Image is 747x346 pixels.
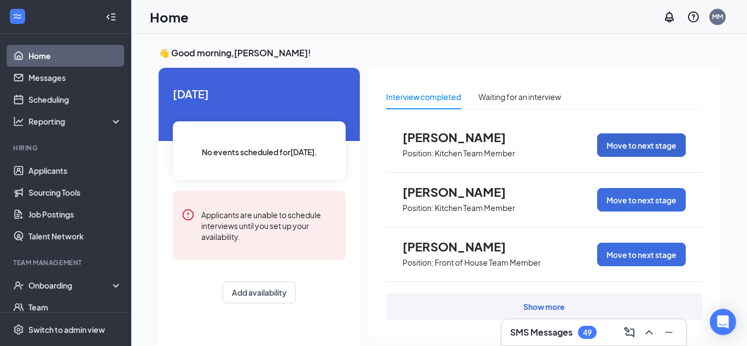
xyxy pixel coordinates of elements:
a: Home [28,45,122,67]
h3: 👋 Good morning, [PERSON_NAME] ! [159,47,720,59]
svg: QuestionInfo [687,10,700,24]
p: Position: [402,148,434,159]
a: Team [28,296,122,318]
button: ChevronUp [640,324,658,341]
p: Front of House Team Member [435,257,541,268]
a: Talent Network [28,225,122,247]
div: Reporting [28,116,122,127]
svg: UserCheck [13,280,24,291]
p: Position: [402,203,434,213]
h1: Home [150,8,189,26]
svg: WorkstreamLogo [12,11,23,22]
span: [PERSON_NAME] [402,185,523,199]
p: Position: [402,257,434,268]
div: Interview completed [386,91,461,103]
div: 49 [583,328,592,337]
button: Minimize [660,324,678,341]
div: Open Intercom Messenger [710,309,736,335]
p: Kitchen Team Member [435,203,515,213]
svg: Minimize [662,326,675,339]
span: No events scheduled for [DATE] . [202,146,317,158]
button: Move to next stage [597,243,686,266]
a: Sourcing Tools [28,181,122,203]
div: Hiring [13,143,120,153]
svg: Collapse [106,11,116,22]
svg: ComposeMessage [623,326,636,339]
button: Add availability [223,282,296,303]
svg: Notifications [663,10,676,24]
div: Applicants are unable to schedule interviews until you set up your availability. [201,208,337,242]
div: Waiting for an interview [478,91,561,103]
div: MM [712,12,723,21]
svg: Settings [13,324,24,335]
button: ComposeMessage [621,324,638,341]
svg: ChevronUp [643,326,656,339]
a: Scheduling [28,89,122,110]
button: Move to next stage [597,133,686,157]
h3: SMS Messages [510,326,573,338]
svg: Error [182,208,195,221]
a: Applicants [28,160,122,181]
span: [PERSON_NAME] [402,239,523,254]
p: Kitchen Team Member [435,148,515,159]
div: Team Management [13,258,120,267]
span: [DATE] [173,85,346,102]
span: [PERSON_NAME] [402,130,523,144]
svg: Analysis [13,116,24,127]
div: Show more [523,301,565,312]
button: Move to next stage [597,188,686,212]
div: Switch to admin view [28,324,105,335]
a: Job Postings [28,203,122,225]
div: Onboarding [28,280,113,291]
a: Messages [28,67,122,89]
